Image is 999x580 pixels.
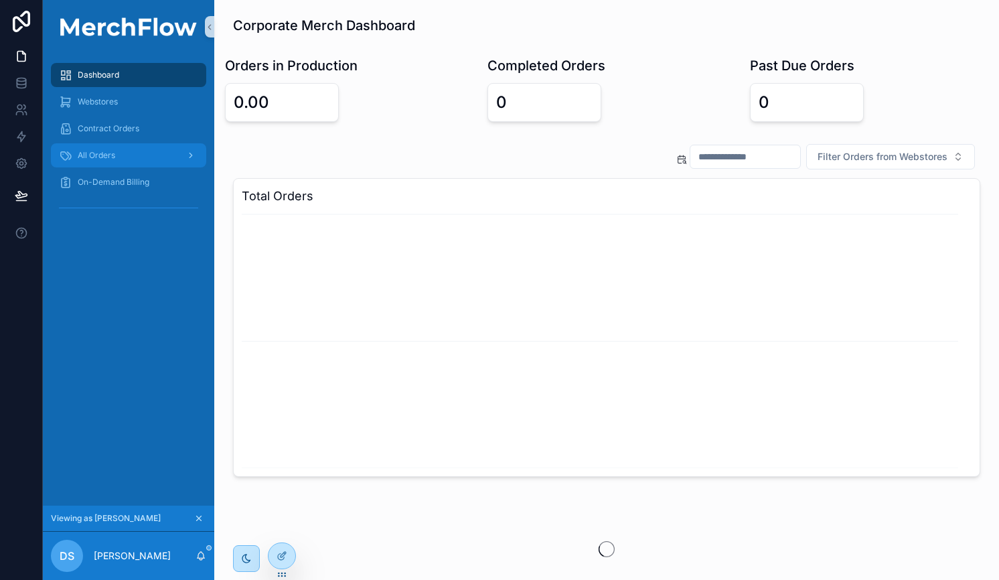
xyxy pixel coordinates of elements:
a: Dashboard [51,63,206,87]
span: DS [60,548,74,564]
h3: Total Orders [242,187,972,206]
a: Webstores [51,90,206,114]
span: Viewing as [PERSON_NAME] [51,513,161,524]
h1: Orders in Production [225,56,358,75]
span: Webstores [78,96,118,107]
img: App logo [51,17,206,36]
h1: Completed Orders [487,56,605,75]
span: On-Demand Billing [78,177,149,188]
span: Contract Orders [78,123,139,134]
a: All Orders [51,143,206,167]
div: scrollable content [43,54,214,236]
h1: Corporate Merch Dashboard [233,16,415,35]
a: Contract Orders [51,117,206,141]
div: 0 [496,92,507,113]
a: On-Demand Billing [51,170,206,194]
div: 0.00 [234,92,269,113]
span: Filter Orders from Webstores [818,150,947,163]
h1: Past Due Orders [750,56,854,75]
p: [PERSON_NAME] [94,549,171,563]
span: All Orders [78,150,115,161]
span: Dashboard [78,70,119,80]
div: chart [242,211,972,468]
div: 0 [759,92,769,113]
button: Select Button [806,144,975,169]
